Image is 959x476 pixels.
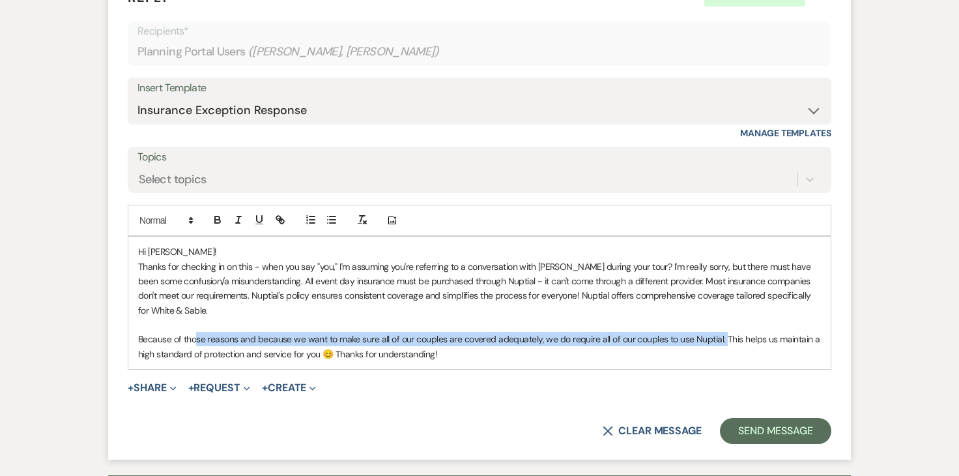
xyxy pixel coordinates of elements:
div: Select topics [139,171,207,188]
button: Request [188,383,250,393]
button: Send Message [720,418,831,444]
button: Clear message [603,426,702,436]
span: + [128,383,134,393]
span: ( [PERSON_NAME], [PERSON_NAME] ) [248,43,440,61]
span: Because of those reasons and because we want to make sure all of our couples are covered adequate... [138,333,822,359]
p: Recipients* [137,23,822,40]
div: Insert Template [137,79,822,98]
a: Manage Templates [740,127,831,139]
button: Share [128,383,177,393]
span: Thanks for checking in on this - when you say "you," I'm assuming you're referring to a conversat... [138,261,813,316]
label: Topics [137,148,822,167]
span: Hi [PERSON_NAME]! [138,246,216,258]
span: + [262,383,268,393]
button: Create [262,383,316,393]
div: Planning Portal Users [137,39,822,65]
span: + [188,383,194,393]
